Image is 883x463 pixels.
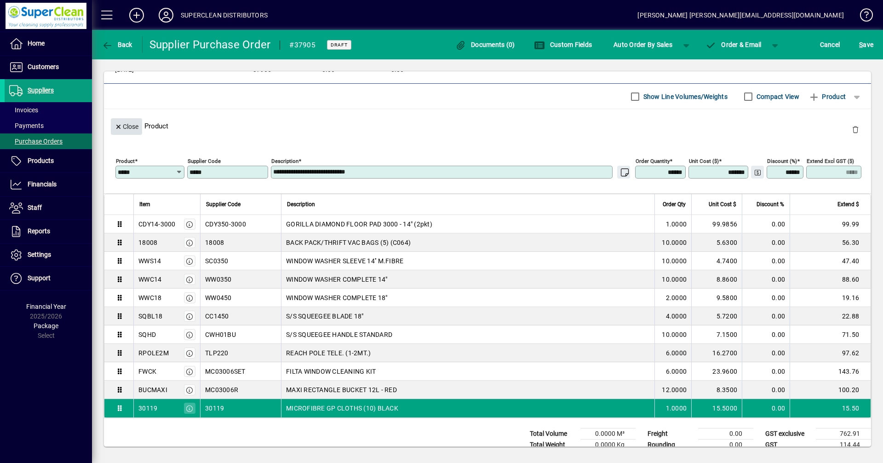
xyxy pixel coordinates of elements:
mat-label: Supplier Code [188,158,221,164]
td: MC03006R [200,381,281,399]
td: 97.62 [790,344,871,362]
mat-label: Unit Cost ($) [689,158,719,164]
td: 0.0000 M³ [580,428,636,440]
a: Payments [5,118,92,133]
td: GST [761,440,816,451]
td: 114.44 [816,440,871,451]
span: Home [28,40,45,47]
td: GST exclusive [761,428,816,440]
span: Documents (0) [455,41,515,48]
td: 7.1500 [691,325,742,344]
a: Staff [5,197,92,220]
button: Documents (0) [453,36,517,53]
span: Support [28,274,51,282]
td: 8.8600 [691,270,742,289]
span: Suppliers [28,87,54,94]
td: 1.0000 [654,399,691,417]
span: Order Qty [663,199,686,209]
div: Product [104,109,871,143]
td: 0.00 [742,325,790,344]
a: Financials [5,173,92,196]
a: Customers [5,56,92,79]
div: SQHD [138,330,156,339]
span: S/S SQUEEGEE HANDLE STANDARD [286,330,392,339]
td: 15.5000 [691,399,742,417]
td: 0.00 [742,270,790,289]
span: Supplier Code [206,199,241,209]
td: 19.16 [790,289,871,307]
mat-label: Order Quantity [636,158,670,164]
span: Unit Cost $ [709,199,736,209]
div: WWC14 [138,275,161,284]
span: WINDOW WASHER COMPLETE 18" [286,293,388,302]
td: 99.99 [790,215,871,233]
span: Invoices [9,106,38,114]
div: SUPERCLEAN DISTRIBUTORS [181,8,268,23]
span: Products [28,157,54,164]
td: 10.0000 [654,233,691,252]
div: [PERSON_NAME] [PERSON_NAME][EMAIL_ADDRESS][DOMAIN_NAME] [637,8,844,23]
td: Rounding [643,440,698,451]
div: Supplier Purchase Order [149,37,271,52]
span: Back [102,41,132,48]
div: #37905 [289,38,315,52]
span: Customers [28,63,59,70]
button: Product [804,88,850,105]
span: S/S SQUEEGEE BLADE 18" [286,312,364,321]
span: Cancel [820,37,840,52]
td: 0.00 [742,215,790,233]
label: Show Line Volumes/Weights [642,92,728,101]
td: 1.0000 [654,215,691,233]
span: Description [287,199,315,209]
td: 18008 [200,233,281,252]
button: Change Price Levels [751,166,764,179]
td: 4.0000 [654,307,691,325]
span: Reports [28,227,50,235]
span: Staff [28,204,42,211]
button: Back [99,36,135,53]
app-page-header-button: Close [109,122,144,130]
button: Cancel [818,36,843,53]
span: Package [34,322,58,330]
mat-label: Product [116,158,135,164]
span: WINDOW WASHER COMPLETE 14" [286,275,388,284]
td: 0.00 [742,252,790,270]
span: Draft [331,42,348,48]
td: 2.0000 [654,289,691,307]
span: Discount % [757,199,784,209]
app-page-header-button: Back [92,36,143,53]
mat-label: Discount (%) [767,158,797,164]
td: Total Volume [525,428,580,440]
span: Settings [28,251,51,258]
span: WINDOW WASHER SLEEVE 14'' M.FIBRE [286,256,403,266]
td: 5.6300 [691,233,742,252]
span: Product [808,89,846,104]
td: 10.0000 [654,252,691,270]
td: 0.00 [742,289,790,307]
td: 0.00 [742,233,790,252]
td: 23.9600 [691,362,742,381]
span: Item [139,199,150,209]
td: 0.00 [742,381,790,399]
a: Support [5,267,92,290]
a: Settings [5,243,92,266]
button: Save [857,36,876,53]
td: 0.00 [742,344,790,362]
a: Knowledge Base [853,2,872,32]
span: Payments [9,122,44,129]
td: 47.40 [790,252,871,270]
div: WWC18 [138,293,161,302]
button: Delete [844,118,866,140]
td: 0.00 [698,428,753,440]
span: Auto Order By Sales [614,37,672,52]
div: BUCMAXI [138,385,167,394]
div: CDY14-3000 [138,220,176,229]
td: 10.0000 [654,270,691,289]
td: CDY350-3000 [200,215,281,233]
td: 30119 [200,399,281,417]
span: MAXI RECTANGLE BUCKET 12L - RED [286,385,397,394]
td: 56.30 [790,233,871,252]
div: RPOLE2M [138,348,169,358]
td: 15.50 [790,399,871,417]
div: SQBL18 [138,312,163,321]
